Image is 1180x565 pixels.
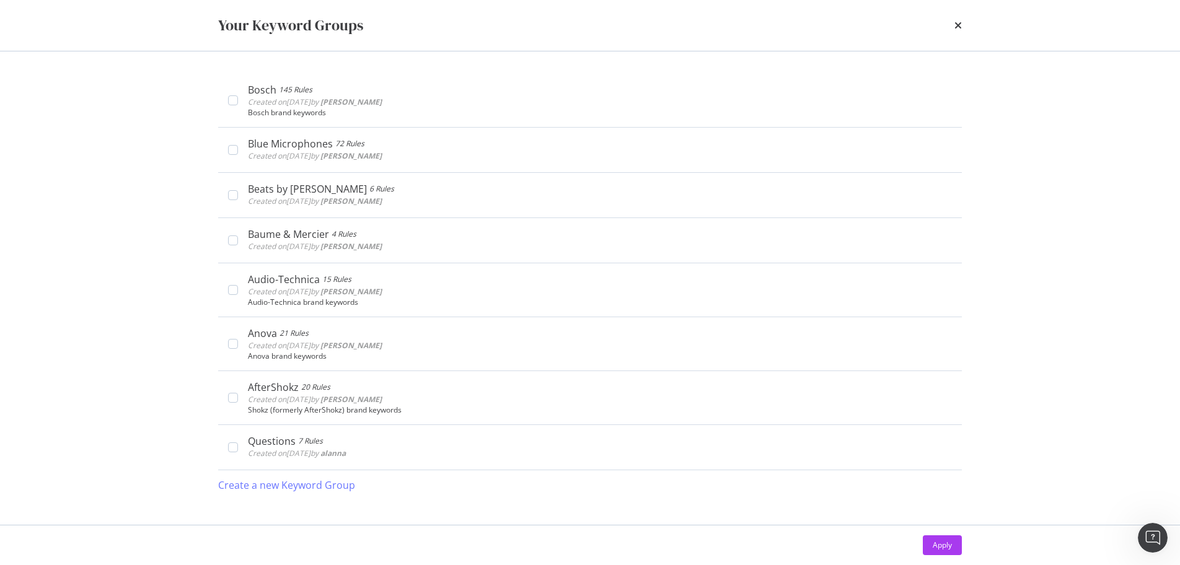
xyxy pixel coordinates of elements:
[320,448,346,458] b: alanna
[320,241,382,252] b: [PERSON_NAME]
[248,406,952,414] div: Shokz (formerly AfterShokz) brand keywords
[320,97,382,107] b: [PERSON_NAME]
[248,327,277,339] div: Anova
[248,183,367,195] div: Beats by [PERSON_NAME]
[369,183,394,195] div: 6 Rules
[320,151,382,161] b: [PERSON_NAME]
[248,273,320,286] div: Audio-Technica
[218,15,363,36] div: Your Keyword Groups
[248,241,382,252] span: Created on [DATE] by
[280,327,309,339] div: 21 Rules
[248,448,346,458] span: Created on [DATE] by
[248,228,329,240] div: Baume & Mercier
[218,470,355,500] button: Create a new Keyword Group
[248,286,382,297] span: Created on [DATE] by
[933,540,952,550] div: Apply
[248,435,296,447] div: Questions
[248,97,382,107] span: Created on [DATE] by
[320,394,382,405] b: [PERSON_NAME]
[301,381,330,393] div: 20 Rules
[248,298,952,307] div: Audio-Technica brand keywords
[248,394,382,405] span: Created on [DATE] by
[248,138,333,150] div: Blue Microphones
[279,84,312,96] div: 145 Rules
[298,435,323,447] div: 7 Rules
[954,15,962,36] div: times
[320,340,382,351] b: [PERSON_NAME]
[248,352,952,361] div: Anova brand keywords
[320,286,382,297] b: [PERSON_NAME]
[248,84,276,96] div: Bosch
[248,151,382,161] span: Created on [DATE] by
[322,273,351,286] div: 15 Rules
[335,138,364,150] div: 72 Rules
[320,196,382,206] b: [PERSON_NAME]
[923,535,962,555] button: Apply
[248,381,299,393] div: AfterShokz
[248,196,382,206] span: Created on [DATE] by
[1138,523,1168,553] iframe: Intercom live chat
[218,478,355,493] div: Create a new Keyword Group
[248,108,952,117] div: Bosch brand keywords
[332,228,356,240] div: 4 Rules
[248,340,382,351] span: Created on [DATE] by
